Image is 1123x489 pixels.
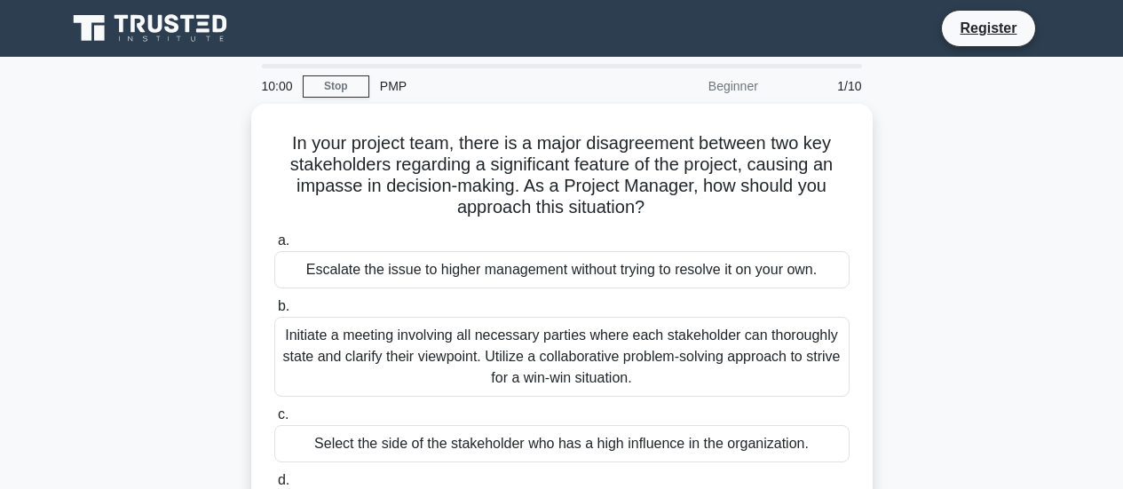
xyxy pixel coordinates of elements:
[278,472,289,487] span: d.
[278,233,289,248] span: a.
[274,251,850,288] div: Escalate the issue to higher management without trying to resolve it on your own.
[274,317,850,397] div: Initiate a meeting involving all necessary parties where each stakeholder can thoroughly state an...
[769,68,873,104] div: 1/10
[613,68,769,104] div: Beginner
[278,298,289,313] span: b.
[274,425,850,462] div: Select the side of the stakeholder who has a high influence in the organization.
[949,17,1027,39] a: Register
[251,68,303,104] div: 10:00
[273,132,851,219] h5: In your project team, there is a major disagreement between two key stakeholders regarding a sign...
[303,75,369,98] a: Stop
[278,406,289,422] span: c.
[369,68,613,104] div: PMP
